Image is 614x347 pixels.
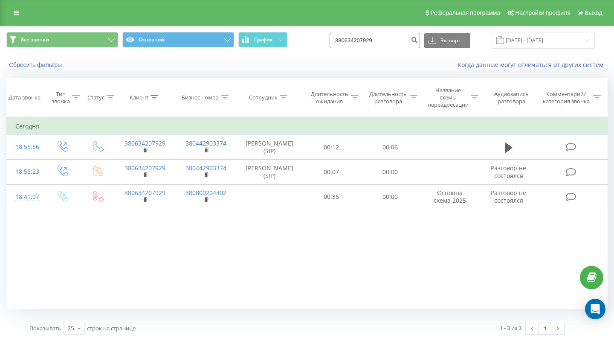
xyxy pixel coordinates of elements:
div: Тип звонка [52,90,70,105]
td: 00:12 [302,135,361,160]
div: Бизнес номер [182,94,219,101]
span: Реферальная программа [430,9,500,16]
td: 00:36 [302,184,361,209]
div: Клиент [130,94,148,101]
a: 380442903374 [185,139,226,147]
td: Сегодня [7,118,608,135]
a: 380634207929 [125,139,165,147]
span: График [254,37,273,43]
span: Выход [585,9,602,16]
td: 00:00 [361,184,420,209]
div: Название схемы переадресации [427,87,469,108]
a: 380800204402 [185,189,226,197]
td: [PERSON_NAME] (SIP) [237,160,302,184]
input: Поиск по номеру [330,33,420,48]
td: Основна схема 2025 [420,184,481,209]
button: Основной [122,32,234,47]
td: 00:00 [361,160,420,184]
div: Комментарий/категория звонка [541,90,591,105]
button: Все звонки [6,32,118,47]
span: Показывать [29,324,61,332]
td: 00:06 [361,135,420,160]
span: строк на странице [87,324,136,332]
div: Open Intercom Messenger [585,299,605,319]
div: Длительность разговора [368,90,408,105]
span: Настройки профиля [515,9,571,16]
span: Все звонки [20,36,49,43]
a: 1 [539,322,551,334]
button: График [238,32,287,47]
td: [PERSON_NAME] (SIP) [237,135,302,160]
div: 18:55:23 [15,163,36,180]
div: 25 [67,324,74,332]
span: Разговор не состоялся [491,164,526,180]
div: 1 - 3 из 3 [500,324,521,332]
div: Статус [87,94,104,101]
span: Разговор не состоялся [491,189,526,204]
div: 18:41:07 [15,189,36,205]
button: Экспорт [424,33,470,48]
a: Когда данные могут отличаться от других систем [458,61,608,69]
div: Длительность ожидания [310,90,349,105]
button: Сбросить фильтры [6,61,66,69]
a: 380442903374 [185,164,226,172]
div: Дата звонка [9,94,41,101]
a: 380634207929 [125,189,165,197]
div: Аудиозапись разговора [488,90,535,105]
div: 18:55:56 [15,139,36,155]
td: 00:07 [302,160,361,184]
a: 380634207929 [125,164,165,172]
div: Сотрудник [249,94,278,101]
